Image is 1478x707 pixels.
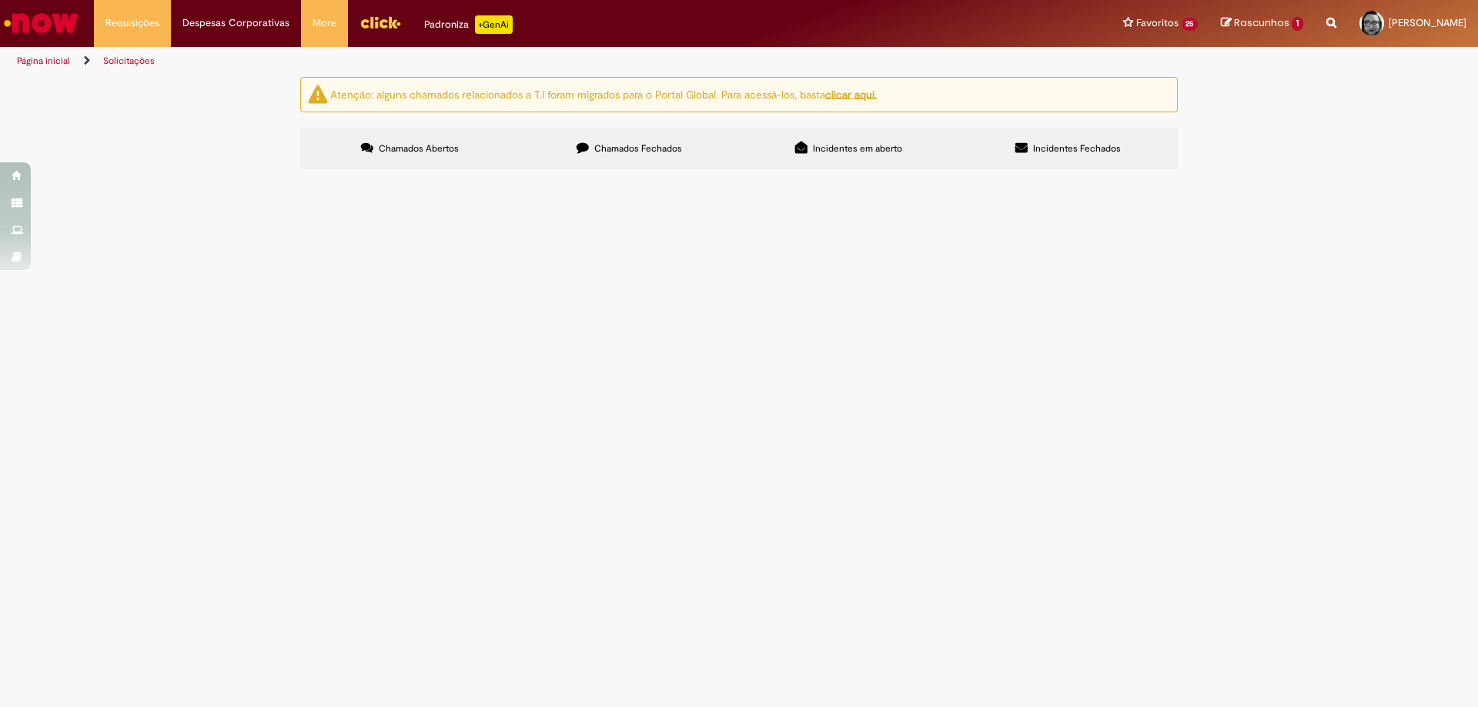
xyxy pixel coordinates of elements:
span: Favoritos [1136,15,1179,31]
img: ServiceNow [2,8,81,38]
div: Padroniza [424,15,513,34]
span: Chamados Fechados [594,142,682,155]
p: +GenAi [475,15,513,34]
a: Rascunhos [1221,16,1303,31]
span: [PERSON_NAME] [1389,16,1466,29]
span: Requisições [105,15,159,31]
span: More [313,15,336,31]
img: click_logo_yellow_360x200.png [359,11,401,34]
span: Rascunhos [1234,15,1289,30]
a: Página inicial [17,55,70,67]
span: 1 [1292,17,1303,31]
span: Despesas Corporativas [182,15,289,31]
ng-bind-html: Atenção: alguns chamados relacionados a T.I foram migrados para o Portal Global. Para acessá-los,... [330,87,877,101]
span: Incidentes em aberto [813,142,902,155]
span: Chamados Abertos [379,142,459,155]
span: 25 [1182,18,1199,31]
a: clicar aqui. [825,87,877,101]
a: Solicitações [103,55,155,67]
ul: Trilhas de página [12,47,974,75]
span: Incidentes Fechados [1033,142,1121,155]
